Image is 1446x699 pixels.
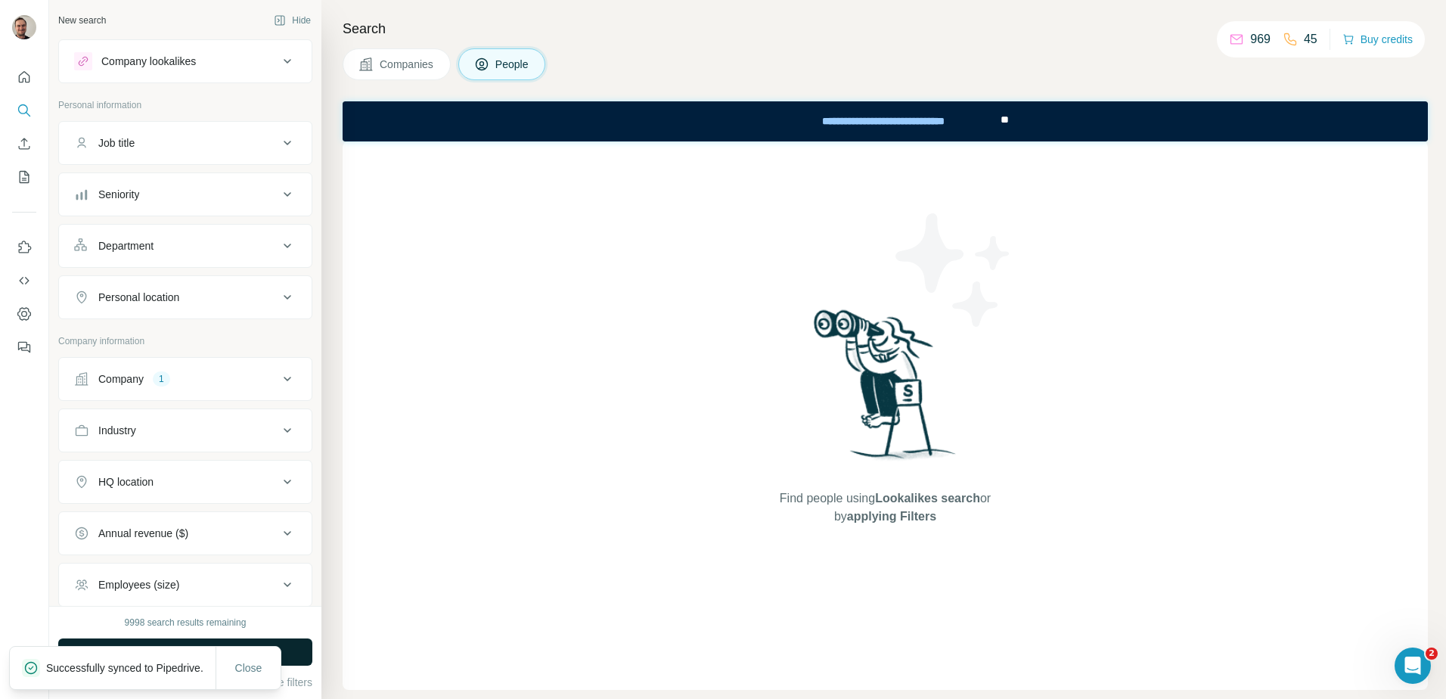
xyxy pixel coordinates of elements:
span: People [495,57,530,72]
button: Industry [59,412,312,449]
iframe: Banner [343,101,1428,141]
button: Feedback [12,334,36,361]
div: Company lookalikes [101,54,196,69]
img: Surfe Illustration - Stars [886,202,1022,338]
h4: Search [343,18,1428,39]
button: Use Surfe API [12,267,36,294]
button: Hide [263,9,321,32]
p: Successfully synced to Pipedrive. [46,660,216,676]
button: Search [12,97,36,124]
div: Annual revenue ($) [98,526,188,541]
span: Lookalikes search [875,492,980,505]
div: Employees (size) [98,577,179,592]
iframe: Intercom live chat [1395,648,1431,684]
button: Dashboard [12,300,36,328]
span: applying Filters [847,510,936,523]
p: 45 [1304,30,1317,48]
button: Department [59,228,312,264]
div: 1 [153,372,170,386]
button: Annual revenue ($) [59,515,312,551]
div: 9998 search results remaining [125,616,247,629]
button: My lists [12,163,36,191]
button: HQ location [59,464,312,500]
div: Industry [98,423,136,438]
p: Personal information [58,98,312,112]
div: Personal location [98,290,179,305]
button: Use Surfe on LinkedIn [12,234,36,261]
p: Company information [58,334,312,348]
button: Quick start [12,64,36,91]
button: Run search [58,638,312,666]
div: HQ location [98,474,154,489]
button: Company lookalikes [59,43,312,79]
span: Find people using or by [764,489,1006,526]
span: Run search [158,645,213,660]
div: New search [58,14,106,27]
button: Buy credits [1342,29,1413,50]
img: Surfe Illustration - Woman searching with binoculars [807,306,964,474]
div: Company [98,371,144,387]
p: 969 [1250,30,1271,48]
button: Close [225,654,273,682]
button: Company1 [59,361,312,397]
span: 2 [1426,648,1438,660]
img: Avatar [12,15,36,39]
span: Close [235,660,262,676]
span: Companies [380,57,435,72]
button: Employees (size) [59,567,312,603]
button: Personal location [59,279,312,315]
button: Enrich CSV [12,130,36,157]
button: Seniority [59,176,312,213]
div: Job title [98,135,135,151]
button: Job title [59,125,312,161]
div: Seniority [98,187,139,202]
div: Department [98,238,154,253]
